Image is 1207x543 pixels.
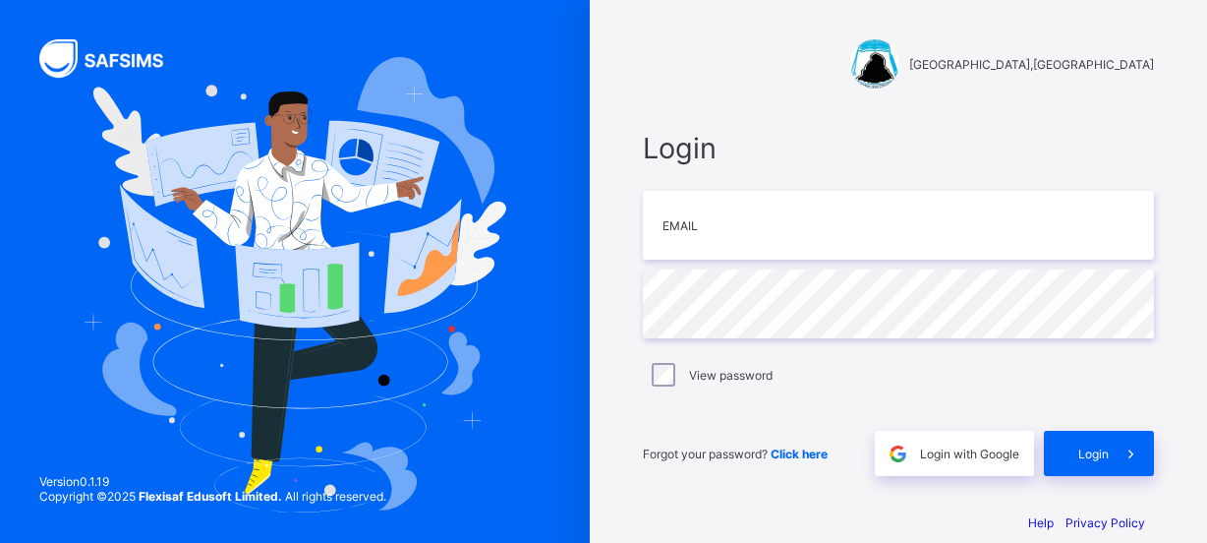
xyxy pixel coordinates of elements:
[643,131,1154,165] span: Login
[139,489,282,504] strong: Flexisaf Edusoft Limited.
[39,489,386,504] span: Copyright © 2025 All rights reserved.
[1065,515,1145,530] a: Privacy Policy
[643,447,828,461] span: Forgot your password?
[1078,447,1109,461] span: Login
[920,447,1019,461] span: Login with Google
[39,39,187,78] img: SAFSIMS Logo
[689,368,773,383] label: View password
[84,57,507,513] img: Hero Image
[771,447,828,461] a: Click here
[39,474,386,489] span: Version 0.1.19
[887,443,909,465] img: google.396cfc9801f0270233282035f929180a.svg
[909,57,1154,72] span: [GEOGRAPHIC_DATA],[GEOGRAPHIC_DATA]
[1028,515,1054,530] a: Help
